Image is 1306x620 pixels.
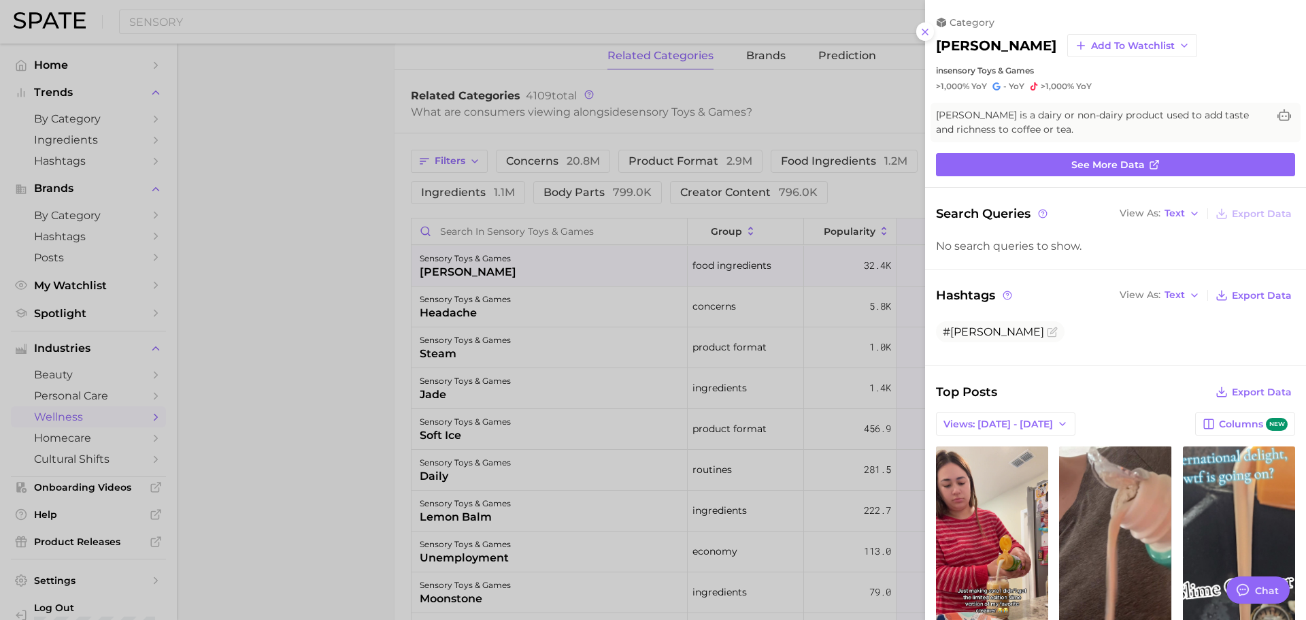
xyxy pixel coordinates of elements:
[1091,40,1175,52] span: Add to Watchlist
[943,325,1044,338] span: #[PERSON_NAME]
[936,108,1268,137] span: [PERSON_NAME] is a dairy or non-dairy product used to add taste and richness to coffee or tea.
[936,153,1295,176] a: See more data
[971,81,987,92] span: YoY
[1212,204,1295,223] button: Export Data
[1116,287,1203,304] button: View AsText
[1195,412,1295,436] button: Columnsnew
[936,240,1295,252] div: No search queries to show.
[1212,382,1295,402] button: Export Data
[1076,81,1092,92] span: YoY
[1232,387,1292,398] span: Export Data
[1120,210,1160,217] span: View As
[936,37,1056,54] h2: [PERSON_NAME]
[950,16,994,29] span: category
[936,81,969,91] span: >1,000%
[1266,418,1288,431] span: new
[943,65,1034,76] span: sensory toys & games
[1071,159,1145,171] span: See more data
[1116,205,1203,223] button: View AsText
[936,286,1014,305] span: Hashtags
[936,65,1295,76] div: in
[1067,34,1197,57] button: Add to Watchlist
[936,204,1050,223] span: Search Queries
[1009,81,1024,92] span: YoY
[1165,291,1185,299] span: Text
[1165,210,1185,217] span: Text
[1047,327,1058,338] button: Flag as miscategorized or irrelevant
[1232,290,1292,301] span: Export Data
[1219,418,1288,431] span: Columns
[1003,81,1007,91] span: -
[936,412,1075,436] button: Views: [DATE] - [DATE]
[1120,291,1160,299] span: View As
[943,419,1053,430] span: Views: [DATE] - [DATE]
[936,382,997,402] span: Top Posts
[1232,208,1292,220] span: Export Data
[1212,286,1295,305] button: Export Data
[1041,81,1074,91] span: >1,000%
